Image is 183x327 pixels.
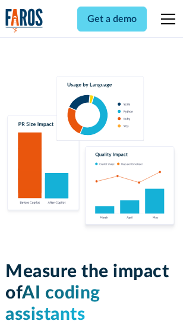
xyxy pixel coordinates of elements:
img: Logo of the analytics and reporting company Faros. [5,8,43,33]
span: AI coding assistants [5,284,100,323]
a: Get a demo [77,7,147,32]
div: menu [154,5,178,33]
img: Charts tracking GitHub Copilot's usage and impact on velocity and quality [5,76,178,232]
h1: Measure the impact of [5,261,178,325]
a: home [5,8,43,33]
